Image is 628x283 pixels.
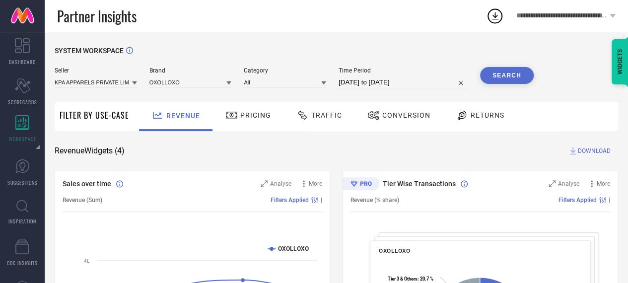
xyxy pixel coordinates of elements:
[166,112,200,120] span: Revenue
[149,67,232,74] span: Brand
[57,6,137,26] span: Partner Insights
[63,197,102,204] span: Revenue (Sum)
[55,47,124,55] span: SYSTEM WORKSPACE
[55,67,137,74] span: Seller
[486,7,504,25] div: Open download list
[84,258,90,264] text: 4L
[558,197,597,204] span: Filters Applied
[60,109,129,121] span: Filter By Use-Case
[382,111,430,119] span: Conversion
[339,67,468,74] span: Time Period
[578,146,611,156] span: DOWNLOAD
[549,180,556,187] svg: Zoom
[339,76,468,88] input: Select time period
[309,180,322,187] span: More
[9,135,36,142] span: WORKSPACE
[9,58,36,66] span: DASHBOARD
[609,197,610,204] span: |
[321,197,322,204] span: |
[388,276,418,281] tspan: Tier 3 & Others
[261,180,268,187] svg: Zoom
[278,245,309,252] text: OXOLLOXO
[8,98,37,106] span: SCORECARDS
[343,177,379,192] div: Premium
[480,67,534,84] button: Search
[383,180,456,188] span: Tier Wise Transactions
[311,111,342,119] span: Traffic
[597,180,610,187] span: More
[379,247,410,254] span: OXOLLOXO
[63,180,111,188] span: Sales over time
[270,180,291,187] span: Analyse
[240,111,271,119] span: Pricing
[558,180,579,187] span: Analyse
[7,179,38,186] span: SUGGESTIONS
[388,276,433,281] text: : 20.7 %
[8,217,36,225] span: INSPIRATION
[55,146,125,156] span: Revenue Widgets ( 4 )
[350,197,399,204] span: Revenue (% share)
[244,67,326,74] span: Category
[7,259,38,267] span: CDC INSIGHTS
[271,197,309,204] span: Filters Applied
[471,111,504,119] span: Returns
